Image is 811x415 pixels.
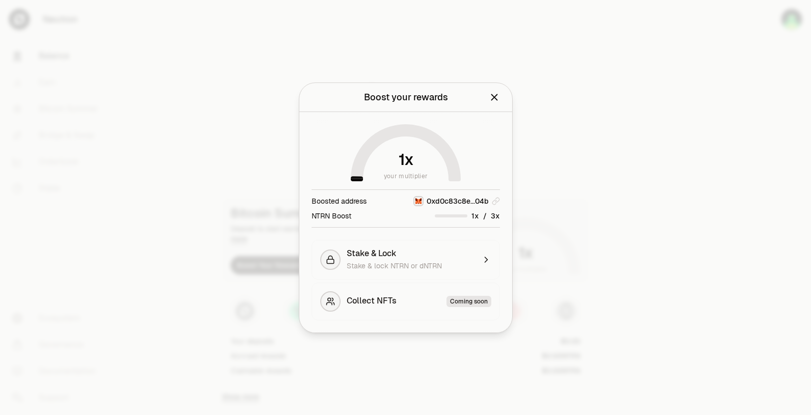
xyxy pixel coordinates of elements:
[363,90,448,104] div: Boost your rewards
[413,196,500,206] button: MetaMask0xd0c83c8e...04b
[312,283,500,320] button: Collect NFTsComing soon
[347,261,442,270] span: Stake & lock NTRN or dNTRN
[312,210,351,220] div: NTRN Boost
[347,296,397,307] span: Collect NFTs
[446,296,491,307] div: Coming soon
[383,171,428,181] span: your multiplier
[347,248,397,259] span: Stake & Lock
[312,240,500,280] button: Stake & LockStake & lock NTRN or dNTRN
[427,196,489,206] span: 0xd0c83c8e...04b
[435,210,500,221] div: /
[312,196,367,206] div: Boosted address
[489,90,500,104] button: Close
[414,197,423,205] img: MetaMask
